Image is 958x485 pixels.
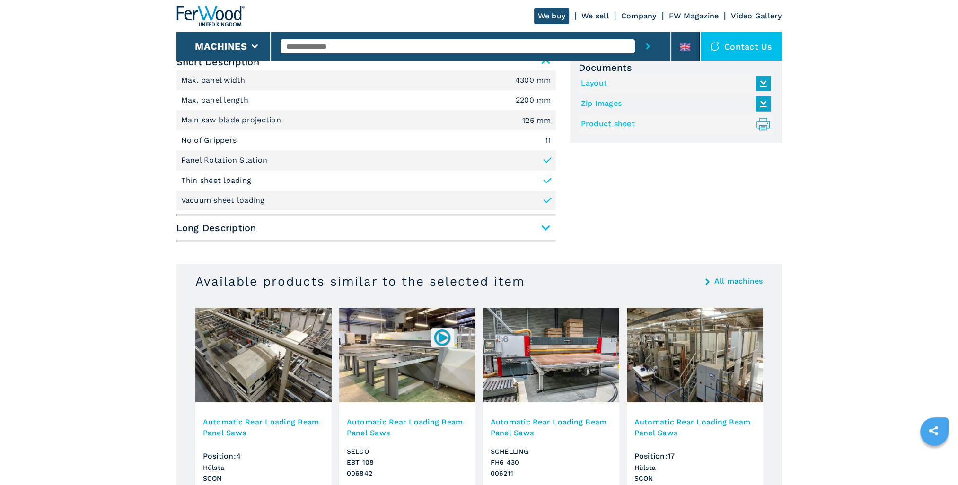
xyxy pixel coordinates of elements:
[516,96,551,104] em: 2200 mm
[634,444,756,460] div: Position : 17
[181,155,268,165] p: Panel Rotation Station
[635,32,661,61] button: submit-button
[634,416,756,438] h3: Automatic Rear Loading Beam Panel Saws
[181,75,248,86] p: Max. panel width
[522,117,551,124] em: 125 mm
[581,76,766,91] a: Layout
[701,32,782,61] div: Contact us
[203,416,324,438] h3: Automatic Rear Loading Beam Panel Saws
[181,175,252,186] p: Thin sheet loading
[918,442,951,478] iframe: Chat
[181,115,284,125] p: Main saw blade projection
[621,11,657,20] a: Company
[181,195,265,206] p: Vacuum sheet loading
[195,41,247,52] button: Machines
[195,308,332,402] img: Automatic Rear Loading Beam Panel Saws Hülsta SCON
[176,70,556,211] div: Short Description
[581,96,766,112] a: Zip Images
[731,11,782,20] a: Video Gallery
[176,53,556,70] span: Short Description
[491,446,612,479] h3: SCHELLING FH6 430 006211
[581,11,609,20] a: We sell
[710,42,720,51] img: Contact us
[627,308,763,402] img: Automatic Rear Loading Beam Panel Saws Hülsta SCON
[579,62,773,73] span: Documents
[433,328,451,346] img: 006842
[483,308,619,402] img: Automatic Rear Loading Beam Panel Saws SCHELLING FH6 430
[347,416,468,438] h3: Automatic Rear Loading Beam Panel Saws
[922,419,945,442] a: sharethis
[534,8,570,24] a: We buy
[714,277,763,285] a: All machines
[339,308,475,402] img: Automatic Rear Loading Beam Panel Saws SELCO EBT 108
[491,416,612,438] h3: Automatic Rear Loading Beam Panel Saws
[195,274,525,289] h3: Available products similar to the selected item
[515,77,551,84] em: 4300 mm
[347,446,468,479] h3: SELCO EBT 108 006842
[669,11,719,20] a: FW Magazine
[181,135,239,146] p: No of Grippers
[181,95,251,105] p: Max. panel length
[176,6,245,26] img: Ferwood
[203,444,324,460] div: Position : 4
[176,219,556,236] span: Long Description
[581,116,766,132] a: Product sheet
[545,137,551,144] em: 11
